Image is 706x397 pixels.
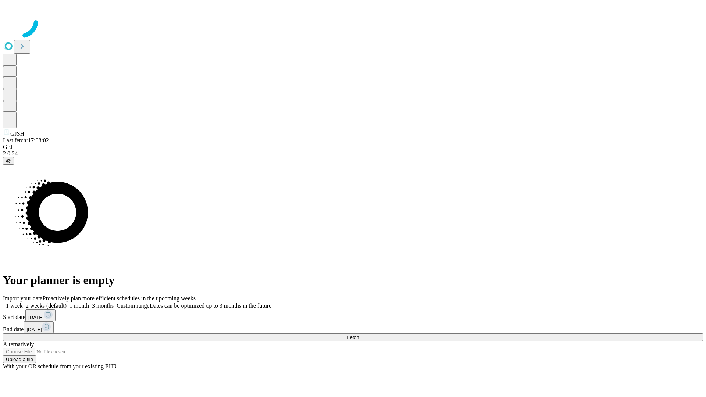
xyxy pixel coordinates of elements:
[26,327,42,332] span: [DATE]
[3,341,34,347] span: Alternatively
[3,355,36,363] button: Upload a file
[43,295,197,301] span: Proactively plan more efficient schedules in the upcoming weeks.
[92,303,114,309] span: 3 months
[3,137,49,143] span: Last fetch: 17:08:02
[3,321,703,333] div: End date
[3,333,703,341] button: Fetch
[25,309,56,321] button: [DATE]
[24,321,54,333] button: [DATE]
[3,157,14,165] button: @
[26,303,67,309] span: 2 weeks (default)
[150,303,273,309] span: Dates can be optimized up to 3 months in the future.
[3,273,703,287] h1: Your planner is empty
[69,303,89,309] span: 1 month
[3,363,117,369] span: With your OR schedule from your existing EHR
[6,158,11,164] span: @
[28,315,44,320] span: [DATE]
[3,295,43,301] span: Import your data
[3,150,703,157] div: 2.0.241
[3,309,703,321] div: Start date
[347,335,359,340] span: Fetch
[117,303,149,309] span: Custom range
[6,303,23,309] span: 1 week
[10,130,24,137] span: GJSH
[3,144,703,150] div: GEI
